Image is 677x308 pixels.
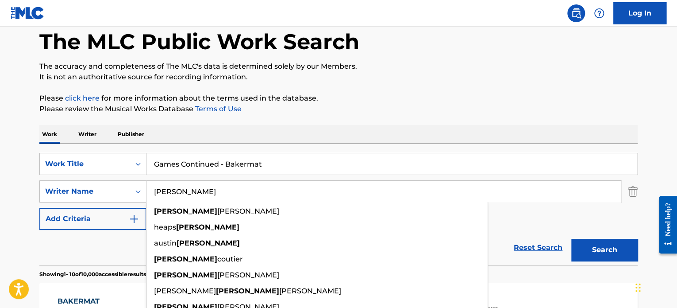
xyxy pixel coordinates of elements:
[45,159,125,169] div: Work Title
[217,255,243,263] span: coutier
[154,239,177,247] span: austin
[652,189,677,261] iframe: Resource Center
[613,2,666,24] a: Log In
[39,104,638,114] p: Please review the Musical Works Database
[39,61,638,72] p: The accuracy and completeness of The MLC's data is determined solely by our Members.
[154,255,217,263] strong: [PERSON_NAME]
[154,287,216,295] span: [PERSON_NAME]
[39,72,638,82] p: It is not an authoritative source for recording information.
[45,186,125,197] div: Writer Name
[193,105,242,113] a: Terms of Use
[216,287,279,295] strong: [PERSON_NAME]
[633,265,677,308] iframe: Chat Widget
[217,271,279,279] span: [PERSON_NAME]
[154,207,217,215] strong: [PERSON_NAME]
[176,223,239,231] strong: [PERSON_NAME]
[154,223,176,231] span: heaps
[628,180,638,203] img: Delete Criterion
[129,214,139,224] img: 9d2ae6d4665cec9f34b9.svg
[217,207,279,215] span: [PERSON_NAME]
[65,94,100,102] a: click here
[39,270,186,278] p: Showing 1 - 10 of 10,000 accessible results (Total 704,694 )
[571,8,581,19] img: search
[58,296,136,307] div: BAKERMAT
[115,125,147,144] p: Publisher
[39,125,60,144] p: Work
[39,153,638,265] form: Search Form
[76,125,99,144] p: Writer
[39,208,146,230] button: Add Criteria
[571,239,638,261] button: Search
[39,28,359,55] h1: The MLC Public Work Search
[509,238,567,257] a: Reset Search
[154,271,217,279] strong: [PERSON_NAME]
[590,4,608,22] div: Help
[39,93,638,104] p: Please for more information about the terms used in the database.
[567,4,585,22] a: Public Search
[279,287,341,295] span: [PERSON_NAME]
[594,8,604,19] img: help
[177,239,240,247] strong: [PERSON_NAME]
[635,274,641,301] div: Drag
[11,7,45,19] img: MLC Logo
